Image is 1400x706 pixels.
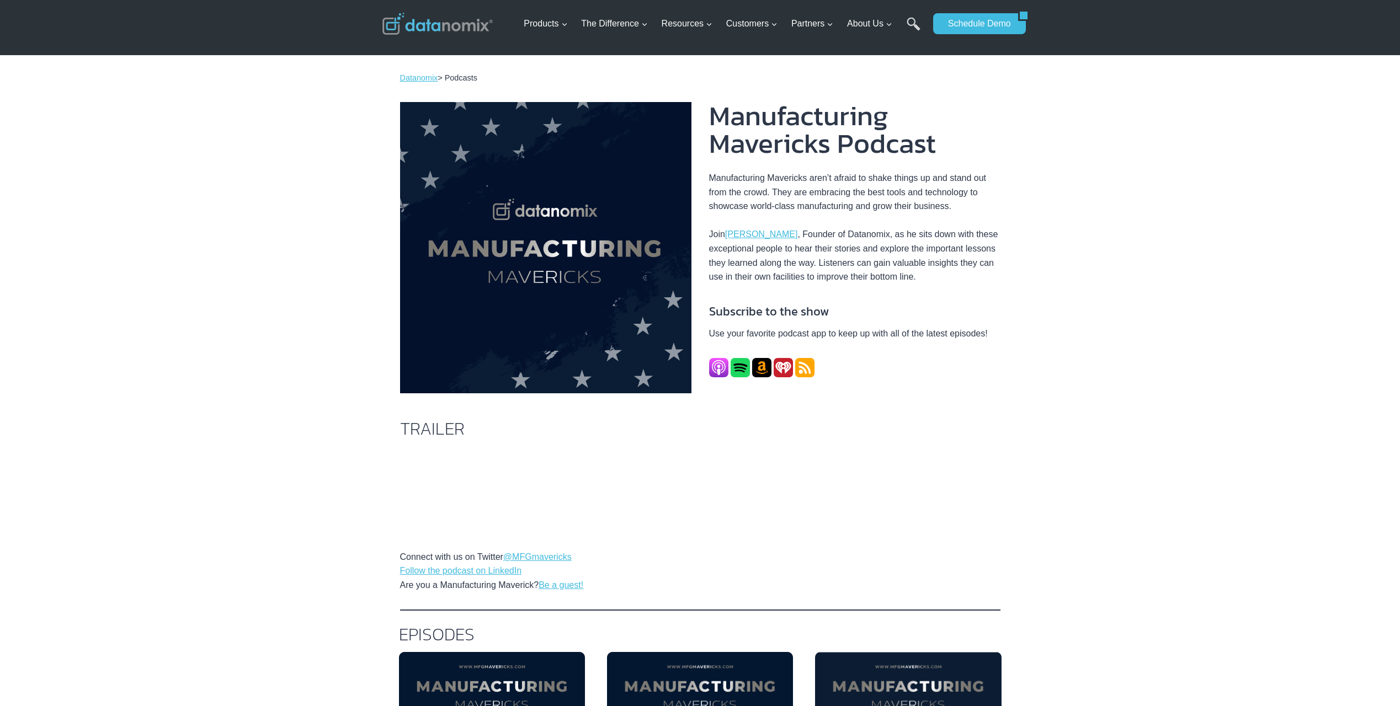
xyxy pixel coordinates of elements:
[795,358,815,377] img: RSS Feed icon
[709,327,1000,341] p: Use your favorite podcast app to keep up with all of the latest episodes!
[847,17,892,31] span: About Us
[933,13,1018,34] a: Schedule Demo
[503,552,572,561] a: @MFGmavericks
[725,229,798,239] a: [PERSON_NAME]
[519,6,928,42] nav: Primary Navigation
[524,17,567,31] span: Products
[400,566,522,575] a: Follow the podcast on LinkedIn
[539,580,583,590] a: Be a guest!
[382,13,493,35] img: Datanomix
[399,625,1002,643] h2: EPISODES
[400,73,438,82] a: Datanomix
[709,171,1000,284] p: Manufacturing Mavericks aren’t afraid to shake things up and stand out from the crowd. They are e...
[709,102,1000,157] h1: Manufacturing Mavericks Podcast
[709,302,1000,320] h4: Subscribe to the show
[791,17,833,31] span: Partners
[907,17,920,42] a: Search
[400,72,1000,84] p: > Podcasts
[752,358,771,377] img: Amazon Icon
[581,17,648,31] span: The Difference
[726,17,778,31] span: Customers
[400,420,1000,437] h2: TRAILER
[662,17,712,31] span: Resources
[774,358,793,377] img: iheartradio icon
[400,550,1000,592] p: Connect with us on Twitter Are you a Manufacturing Maverick?
[400,102,691,393] img: Datanomix Manufacturing Mavericks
